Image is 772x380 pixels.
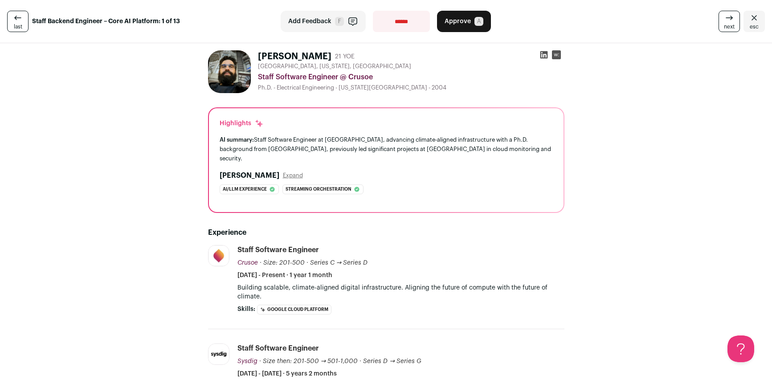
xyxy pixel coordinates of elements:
[237,245,319,255] div: Staff Software Engineer
[750,23,759,30] span: esc
[208,50,251,93] img: 62ee0cdee6c7f1fa46239421aa6c84c58f673293578b83999d94d5843bfa5dbb.jpg
[310,260,368,266] span: Series C → Series D
[363,358,421,364] span: Series D → Series G
[719,11,740,32] a: next
[283,172,303,179] button: Expand
[14,23,22,30] span: last
[220,119,264,128] div: Highlights
[237,358,257,364] span: Sysdig
[335,52,355,61] div: 21 YOE
[237,283,564,301] p: Building scalable, climate-aligned digital infrastructure. Aligning the future of compute with th...
[258,50,331,63] h1: [PERSON_NAME]
[335,17,344,26] span: F
[257,305,331,315] li: Google Cloud Platform
[258,72,564,82] div: Staff Software Engineer @ Crusoe
[727,335,754,362] iframe: Help Scout Beacon - Open
[237,260,258,266] span: Crusoe
[359,357,361,366] span: ·
[258,84,564,91] div: Ph.D. - Electrical Engineering - [US_STATE][GEOGRAPHIC_DATA] - 2004
[260,260,305,266] span: · Size: 201-500
[237,271,332,280] span: [DATE] - Present · 1 year 1 month
[208,344,229,364] img: 39a29334dcd89192f7a3600d05b5c01c2f3044a7fb44a0f5e36ad77de6e4318e.jpg
[7,11,29,32] a: last
[474,17,483,26] span: A
[259,358,358,364] span: · Size then: 201-500 → 501-1,000
[281,11,366,32] button: Add Feedback F
[237,343,319,353] div: Staff Software Engineer
[288,17,331,26] span: Add Feedback
[258,63,411,70] span: [GEOGRAPHIC_DATA], [US_STATE], [GEOGRAPHIC_DATA]
[208,245,229,266] img: bacefba905fa943cbc7c3d6cd632f2d9b9865faac299b0d8198f36420fd3cef3.jpg
[306,258,308,267] span: ·
[286,185,351,194] span: Streaming orchestration
[743,11,765,32] a: Close
[220,137,254,143] span: AI summary:
[445,17,471,26] span: Approve
[437,11,491,32] button: Approve A
[32,17,180,26] strong: Staff Backend Engineer – Core AI Platform: 1 of 13
[237,305,255,314] span: Skills:
[724,23,735,30] span: next
[237,369,337,378] span: [DATE] - [DATE] · 5 years 2 months
[208,227,564,238] h2: Experience
[223,185,267,194] span: Ai/llm experience
[220,135,553,163] div: Staff Software Engineer at [GEOGRAPHIC_DATA], advancing climate-aligned infrastructure with a Ph....
[220,170,279,181] h2: [PERSON_NAME]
